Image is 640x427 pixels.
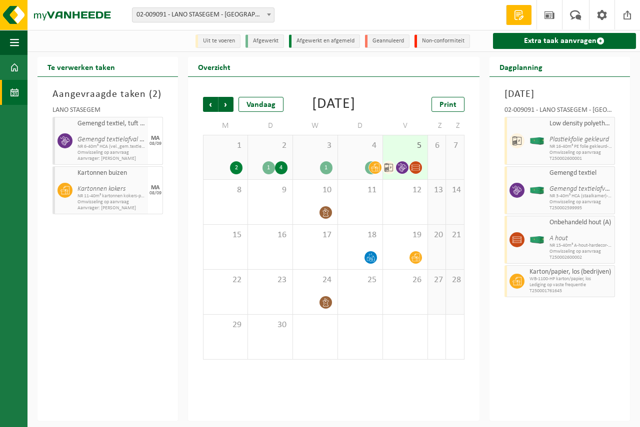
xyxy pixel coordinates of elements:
div: MA [151,185,159,191]
span: T250002600001 [549,156,612,162]
li: Uit te voeren [195,34,240,48]
td: M [203,117,248,135]
span: 15 [208,230,242,241]
span: NR 3-40m³ HCA (staalkamer)-poort 654 [549,193,612,199]
i: Gemengd textielafval (HCA) [549,185,627,193]
span: 02-009091 - LANO STASEGEM - HARELBEKE [132,7,274,22]
span: Omwisseling op aanvraag [549,150,612,156]
span: Onbehandeld hout (A) [549,219,612,227]
i: Plastiekfolie gekleurd [549,136,609,143]
div: 4 [275,161,287,174]
div: 08/09 [149,141,161,146]
span: 9 [253,185,287,196]
span: 28 [451,275,459,286]
span: 17 [298,230,332,241]
span: 24 [298,275,332,286]
span: Lediging op vaste frequentie [529,282,612,288]
div: Vandaag [238,97,283,112]
span: 2 [253,140,287,151]
span: 18 [343,230,377,241]
h2: Te verwerken taken [37,57,125,76]
span: 25 [343,275,377,286]
span: Kartonnen buizen [77,169,145,177]
span: 7 [451,140,459,151]
img: HK-XC-40-GN-00 [529,187,544,194]
span: 6 [433,140,441,151]
span: 8 [208,185,242,196]
div: 2 [230,161,242,174]
a: Extra taak aanvragen [493,33,636,49]
i: Kartonnen kokers [77,185,125,193]
span: NR 6-40m³ HCA (vel.,gem.textiel, tuft(rol))-binnen poort 101 [77,144,145,150]
td: Z [428,117,446,135]
td: D [248,117,293,135]
div: 5 [365,161,377,174]
span: 2 [152,89,158,99]
span: Omwisseling op aanvraag [549,249,612,255]
li: Non-conformiteit [414,34,470,48]
span: 12 [388,185,422,196]
span: 20 [433,230,441,241]
span: T250002599995 [549,205,612,211]
span: Gemengd textiel [549,169,612,177]
i: A hout [549,235,568,242]
div: 1 [262,161,275,174]
span: 22 [208,275,242,286]
span: Omwisseling op aanvraag [77,150,145,156]
h2: Dagplanning [489,57,552,76]
span: Vorige [203,97,218,112]
div: 08/09 [149,191,161,196]
span: Karton/papier, los (bedrijven) [529,268,612,276]
h3: [DATE] [504,87,615,102]
span: Omwisseling op aanvraag [549,199,612,205]
td: W [293,117,338,135]
span: Volgende [218,97,233,112]
span: 21 [451,230,459,241]
span: 26 [388,275,422,286]
span: 19 [388,230,422,241]
span: NR 16-40m³ PE folie gekleurd-poort 307 [549,144,612,150]
span: Low density polyethyleen (LDPE) folie, los, naturel/gekleurd (80/20) [549,120,612,128]
div: 1 [320,161,332,174]
h3: Aangevraagde taken ( ) [52,87,163,102]
i: Gemengd textielafval (HCA) [77,136,155,143]
span: 16 [253,230,287,241]
div: LANO STASEGEM [52,107,163,117]
img: HK-XC-40-GN-00 [529,137,544,145]
div: [DATE] [312,97,355,112]
div: 02-009091 - LANO STASEGEM - [GEOGRAPHIC_DATA] [504,107,615,117]
a: Print [431,97,464,112]
span: Gemengd textiel, tuft (rol) [77,120,145,128]
span: 11 [343,185,377,196]
span: Print [439,101,456,109]
span: WB-1100-HP karton/papier, los [529,276,612,282]
li: Afgewerkt en afgemeld [289,34,360,48]
span: T250002600002 [549,255,612,261]
span: 1 [208,140,242,151]
li: Afgewerkt [245,34,284,48]
span: T250001761645 [529,288,612,294]
span: 4 [343,140,377,151]
span: 02-009091 - LANO STASEGEM - HARELBEKE [132,8,274,22]
img: HK-XC-40-GN-00 [529,236,544,244]
span: 29 [208,320,242,331]
td: D [338,117,383,135]
div: MA [151,135,159,141]
span: Omwisseling op aanvraag [77,199,145,205]
span: NR 15-40m³ A-hout-hardecor-poort 306 [549,243,612,249]
span: 13 [433,185,441,196]
span: 30 [253,320,287,331]
span: 14 [451,185,459,196]
h2: Overzicht [188,57,240,76]
span: 27 [433,275,441,286]
span: 3 [298,140,332,151]
span: 10 [298,185,332,196]
td: V [383,117,428,135]
span: 23 [253,275,287,286]
span: Aanvrager: [PERSON_NAME] [77,156,145,162]
td: Z [446,117,464,135]
span: NR 11-40m³ kartonnen kokers-poort 202 [77,193,145,199]
span: Aanvrager: [PERSON_NAME] [77,205,145,211]
span: 5 [388,140,422,151]
li: Geannuleerd [365,34,409,48]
